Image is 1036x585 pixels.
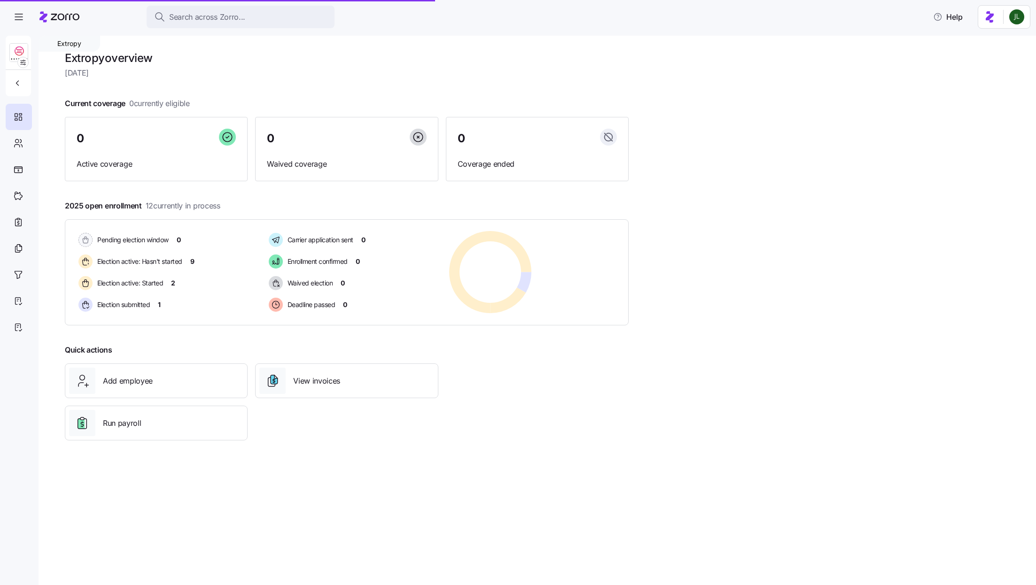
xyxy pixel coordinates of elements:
[926,8,970,26] button: Help
[39,36,100,52] div: Extropy
[103,375,153,387] span: Add employee
[285,235,353,245] span: Carrier application sent
[341,278,345,288] span: 0
[65,98,190,109] span: Current coverage
[10,44,28,62] img: Employer logo
[285,300,335,309] span: Deadline passed
[267,133,274,144] span: 0
[94,235,169,245] span: Pending election window
[146,200,220,212] span: 12 currently in process
[94,257,182,266] span: Election active: Hasn't started
[267,158,426,170] span: Waived coverage
[65,51,629,65] h1: Extropy overview
[65,67,629,79] span: [DATE]
[158,300,161,309] span: 1
[933,11,963,23] span: Help
[129,98,190,109] span: 0 currently eligible
[177,235,181,245] span: 0
[77,158,236,170] span: Active coverage
[293,375,340,387] span: View invoices
[147,6,335,28] button: Search across Zorro...
[285,257,348,266] span: Enrollment confirmed
[94,300,150,309] span: Election submitted
[458,158,617,170] span: Coverage ended
[1009,9,1024,24] img: d9b9d5af0451fe2f8c405234d2cf2198
[458,133,465,144] span: 0
[94,278,163,288] span: Election active: Started
[65,200,220,212] span: 2025 open enrollment
[65,344,112,356] span: Quick actions
[285,278,333,288] span: Waived election
[77,133,84,144] span: 0
[190,257,195,266] span: 9
[361,235,366,245] span: 0
[171,278,175,288] span: 2
[103,417,141,429] span: Run payroll
[343,300,347,309] span: 0
[169,11,245,23] span: Search across Zorro...
[356,257,360,266] span: 0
